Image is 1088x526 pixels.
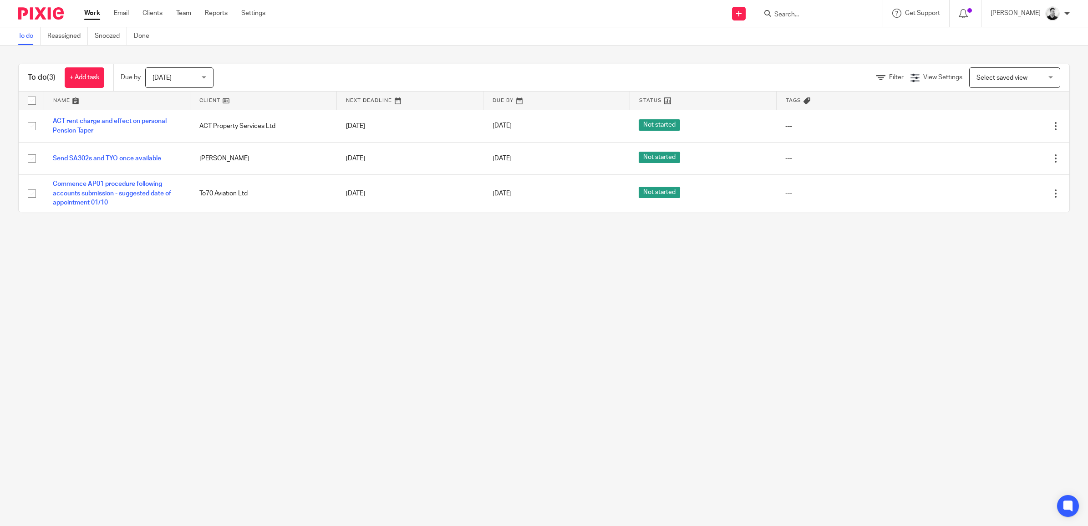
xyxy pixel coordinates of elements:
[95,27,127,45] a: Snoozed
[923,74,962,81] span: View Settings
[190,175,337,212] td: To70 Aviation Ltd
[134,27,156,45] a: Done
[47,27,88,45] a: Reassigned
[337,142,483,174] td: [DATE]
[205,9,228,18] a: Reports
[337,110,483,142] td: [DATE]
[785,154,914,163] div: ---
[176,9,191,18] a: Team
[18,27,41,45] a: To do
[121,73,141,82] p: Due by
[153,75,172,81] span: [DATE]
[241,9,265,18] a: Settings
[639,187,680,198] span: Not started
[785,189,914,198] div: ---
[114,9,129,18] a: Email
[28,73,56,82] h1: To do
[639,119,680,131] span: Not started
[53,118,167,133] a: ACT rent charge and effect on personal Pension Taper
[337,175,483,212] td: [DATE]
[786,98,801,103] span: Tags
[991,9,1041,18] p: [PERSON_NAME]
[53,155,161,162] a: Send SA302s and TYO once available
[18,7,64,20] img: Pixie
[493,190,512,197] span: [DATE]
[493,155,512,162] span: [DATE]
[785,122,914,131] div: ---
[773,11,855,19] input: Search
[142,9,163,18] a: Clients
[84,9,100,18] a: Work
[889,74,904,81] span: Filter
[190,110,337,142] td: ACT Property Services Ltd
[493,123,512,129] span: [DATE]
[639,152,680,163] span: Not started
[1045,6,1060,21] img: Dave_2025.jpg
[65,67,104,88] a: + Add task
[976,75,1027,81] span: Select saved view
[905,10,940,16] span: Get Support
[190,142,337,174] td: [PERSON_NAME]
[53,181,171,206] a: Commence AP01 procedure following accounts submission - suggested date of appointment 01/10
[47,74,56,81] span: (3)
